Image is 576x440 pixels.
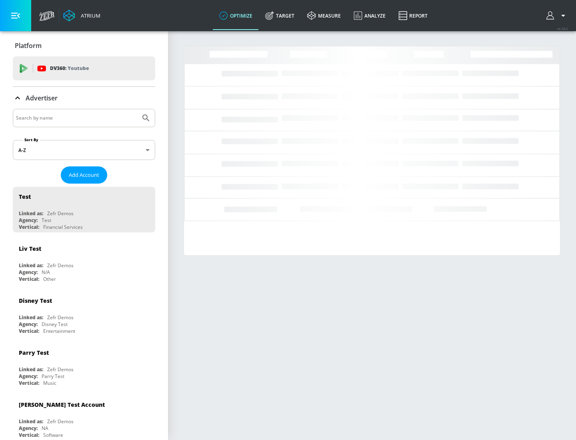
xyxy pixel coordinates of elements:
[19,224,39,230] div: Vertical:
[213,1,259,30] a: optimize
[16,113,137,123] input: Search by name
[42,269,50,276] div: N/A
[557,26,568,31] span: v 4.28.0
[19,245,41,252] div: Liv Test
[19,210,43,217] div: Linked as:
[19,401,105,408] div: [PERSON_NAME] Test Account
[68,64,89,72] p: Youtube
[43,224,83,230] div: Financial Services
[13,239,155,284] div: Liv TestLinked as:Zefr DemosAgency:N/AVertical:Other
[42,217,51,224] div: Test
[19,418,43,425] div: Linked as:
[13,56,155,80] div: DV360: Youtube
[301,1,347,30] a: measure
[19,349,49,356] div: Parry Test
[13,140,155,160] div: A-Z
[19,262,43,269] div: Linked as:
[13,187,155,232] div: TestLinked as:Zefr DemosAgency:TestVertical:Financial Services
[42,321,68,328] div: Disney Test
[50,64,89,73] p: DV360:
[13,87,155,109] div: Advertiser
[392,1,434,30] a: Report
[26,94,58,102] p: Advertiser
[19,314,43,321] div: Linked as:
[19,425,38,432] div: Agency:
[19,373,38,380] div: Agency:
[13,291,155,336] div: Disney TestLinked as:Zefr DemosAgency:Disney TestVertical:Entertainment
[63,10,100,22] a: Atrium
[19,193,31,200] div: Test
[47,210,74,217] div: Zefr Demos
[47,366,74,373] div: Zefr Demos
[47,262,74,269] div: Zefr Demos
[43,328,75,334] div: Entertainment
[347,1,392,30] a: Analyze
[78,12,100,19] div: Atrium
[19,328,39,334] div: Vertical:
[69,170,99,180] span: Add Account
[43,380,56,386] div: Music
[19,380,39,386] div: Vertical:
[42,425,48,432] div: NA
[13,343,155,388] div: Parry TestLinked as:Zefr DemosAgency:Parry TestVertical:Music
[43,276,56,282] div: Other
[19,276,39,282] div: Vertical:
[43,432,63,438] div: Software
[47,314,74,321] div: Zefr Demos
[15,41,42,50] p: Platform
[42,373,64,380] div: Parry Test
[19,217,38,224] div: Agency:
[19,269,38,276] div: Agency:
[61,166,107,184] button: Add Account
[19,366,43,373] div: Linked as:
[19,432,39,438] div: Vertical:
[47,418,74,425] div: Zefr Demos
[19,321,38,328] div: Agency:
[259,1,301,30] a: Target
[23,137,40,142] label: Sort By
[19,297,52,304] div: Disney Test
[13,34,155,57] div: Platform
